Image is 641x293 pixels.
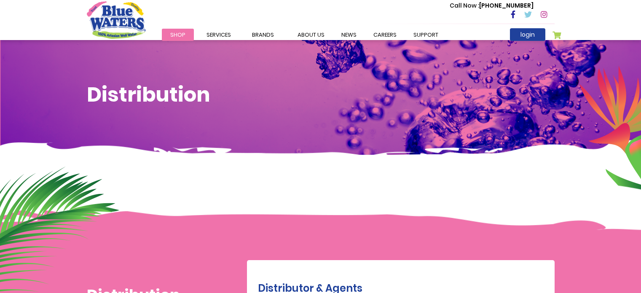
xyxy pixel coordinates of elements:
a: login [510,28,545,41]
span: Services [207,31,231,39]
a: store logo [87,1,146,38]
span: Shop [170,31,185,39]
p: [PHONE_NUMBER] [450,1,534,10]
span: Brands [252,31,274,39]
a: News [333,29,365,41]
a: careers [365,29,405,41]
h1: Distribution [87,83,555,107]
a: about us [289,29,333,41]
a: support [405,29,447,41]
span: Call Now : [450,1,479,10]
